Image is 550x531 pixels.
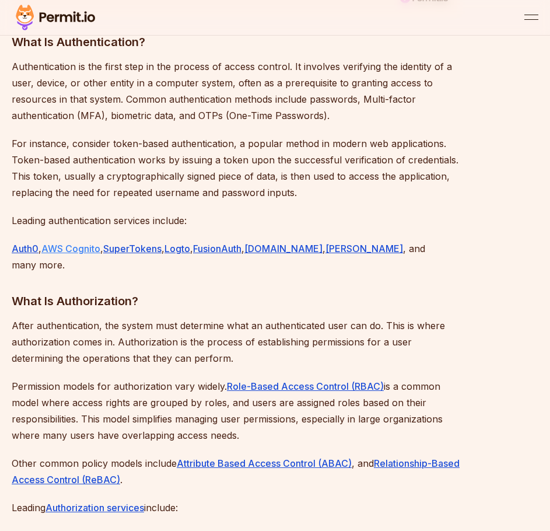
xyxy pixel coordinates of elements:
a: Authorization services [45,502,144,513]
a: FusionAuth [193,243,241,254]
a: AWS Cognito [41,243,100,254]
p: Leading authentication services include: [12,212,460,229]
a: Role-Based Access Control (RBAC) [227,380,384,392]
p: Other common policy models include , and . [12,455,460,488]
a: Attribute Based Access Control (ABAC) [177,457,352,469]
img: Permit logo [12,2,99,33]
h3: What Is Authorization? [12,292,460,310]
a: Auth0 [12,243,38,254]
p: After authentication, the system must determine what an authenticated user can do. This is where ... [12,317,460,366]
a: [DOMAIN_NAME] [244,243,323,254]
a: Logto [164,243,190,254]
p: Leading include: [12,499,460,516]
a: [PERSON_NAME] [325,243,403,254]
p: , , , , , , , and many more. [12,240,460,273]
p: For instance, consider token-based authentication, a popular method in modern web applications. T... [12,135,460,201]
button: open menu [524,11,538,25]
a: SuperTokens [103,243,162,254]
h3: What Is Authentication? [12,33,460,51]
p: Permission models for authorization vary widely. is a common model where access rights are groupe... [12,378,460,443]
p: Authentication is the first step in the process of access control. It involves verifying the iden... [12,58,460,124]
